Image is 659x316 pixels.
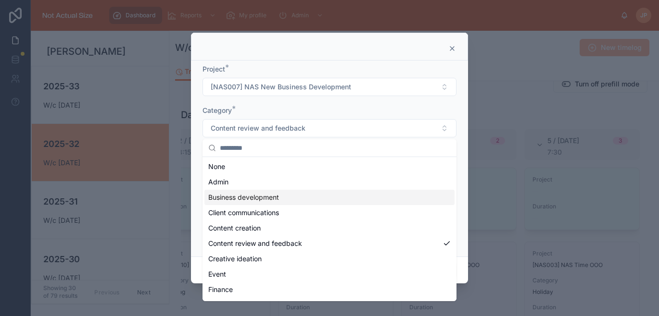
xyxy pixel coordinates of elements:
[208,269,226,279] span: Event
[208,177,228,187] span: Admin
[203,65,225,73] span: Project
[211,82,351,92] span: [NAS007] NAS New Business Development
[208,223,261,233] span: Content creation
[208,300,217,310] span: HR
[208,193,279,202] span: Business development
[203,157,456,301] div: Suggestions
[204,159,455,174] div: None
[208,208,279,218] span: Client communications
[208,285,233,294] span: Finance
[203,119,456,137] button: Select Button
[208,239,302,248] span: Content review and feedback
[211,123,305,133] span: Content review and feedback
[208,254,262,264] span: Creative ideation
[203,78,456,96] button: Select Button
[203,106,232,114] span: Category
